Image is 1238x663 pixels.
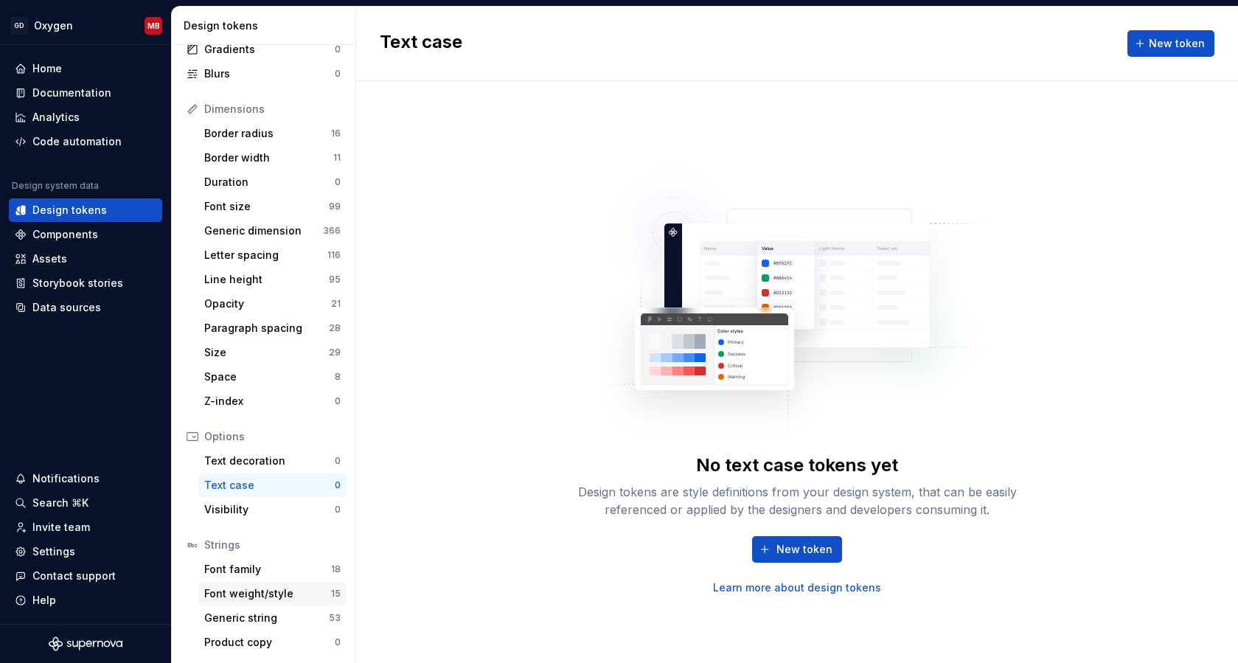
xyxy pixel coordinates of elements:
[32,251,67,266] div: Assets
[335,176,341,188] div: 0
[204,296,331,311] div: Opacity
[32,593,56,608] div: Help
[9,57,162,80] a: Home
[198,631,347,654] a: Product copy0
[335,479,341,491] div: 0
[198,146,347,170] a: Border width11
[198,268,347,291] a: Line height95
[198,316,347,340] a: Paragraph spacing28
[198,292,347,316] a: Opacity21
[147,20,160,32] div: MB
[32,276,123,291] div: Storybook stories
[323,225,341,237] div: 366
[9,81,162,105] a: Documentation
[204,369,335,384] div: Space
[198,341,347,364] a: Size29
[204,429,341,444] div: Options
[198,498,347,521] a: Visibility0
[3,10,168,41] button: GDOxygenMB
[335,371,341,383] div: 8
[204,150,333,165] div: Border width
[776,542,832,557] span: New token
[335,504,341,516] div: 0
[204,394,335,409] div: Z-index
[204,478,335,493] div: Text case
[198,389,347,413] a: Z-index0
[9,491,162,515] button: Search ⌘K
[204,102,341,117] div: Dimensions
[696,454,898,477] div: No text case tokens yet
[32,134,122,149] div: Code automation
[9,516,162,539] a: Invite team
[198,449,347,473] a: Text decoration0
[204,272,329,287] div: Line height
[335,44,341,55] div: 0
[331,563,341,575] div: 18
[204,502,335,517] div: Visibility
[204,42,335,57] div: Gradients
[9,130,162,153] a: Code automation
[9,105,162,129] a: Analytics
[181,62,347,86] a: Blurs0
[329,347,341,358] div: 29
[204,321,329,336] div: Paragraph spacing
[204,562,331,577] div: Font family
[713,580,881,595] a: Learn more about design tokens
[204,611,329,625] div: Generic string
[9,247,162,271] a: Assets
[204,126,331,141] div: Border radius
[331,298,341,310] div: 21
[32,300,101,315] div: Data sources
[204,345,329,360] div: Size
[198,558,347,581] a: Font family18
[198,122,347,145] a: Border radius16
[329,612,341,624] div: 53
[10,17,28,35] div: GD
[32,110,80,125] div: Analytics
[1127,30,1214,57] button: New token
[9,271,162,295] a: Storybook stories
[204,454,335,468] div: Text decoration
[329,201,341,212] div: 99
[329,274,341,285] div: 95
[9,589,162,612] button: Help
[198,473,347,497] a: Text case0
[335,636,341,648] div: 0
[561,483,1033,518] div: Design tokens are style definitions from your design system, that can be easily referenced or app...
[184,18,350,33] div: Design tokens
[49,636,122,651] svg: Supernova Logo
[198,582,347,605] a: Font weight/style15
[32,544,75,559] div: Settings
[204,538,341,552] div: Strings
[32,203,107,218] div: Design tokens
[335,395,341,407] div: 0
[12,180,99,192] div: Design system data
[204,199,329,214] div: Font size
[204,223,323,238] div: Generic dimension
[204,635,335,650] div: Product copy
[380,30,462,57] h2: Text case
[327,249,341,261] div: 116
[32,61,62,76] div: Home
[752,536,842,563] button: New token
[32,496,88,510] div: Search ⌘K
[32,520,90,535] div: Invite team
[198,243,347,267] a: Letter spacing116
[335,455,341,467] div: 0
[204,175,335,190] div: Duration
[198,365,347,389] a: Space8
[204,586,331,601] div: Font weight/style
[198,170,347,194] a: Duration0
[198,219,347,243] a: Generic dimension366
[32,569,116,583] div: Contact support
[34,18,73,33] div: Oxygen
[32,471,100,486] div: Notifications
[204,248,327,263] div: Letter spacing
[9,540,162,563] a: Settings
[331,128,341,139] div: 16
[181,38,347,61] a: Gradients0
[9,198,162,222] a: Design tokens
[9,296,162,319] a: Data sources
[9,223,162,246] a: Components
